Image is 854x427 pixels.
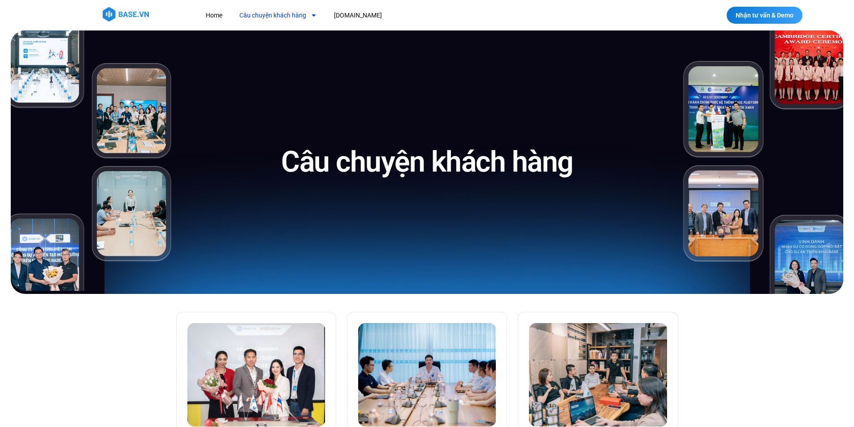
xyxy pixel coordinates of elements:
a: Câu chuyện khách hàng [233,7,324,24]
h1: Câu chuyện khách hàng [281,143,573,181]
span: Nhận tư vấn & Demo [736,12,793,18]
a: Nhận tư vấn & Demo [727,7,802,24]
a: Home [199,7,229,24]
a: [DOMAIN_NAME] [327,7,389,24]
nav: Menu [199,7,546,24]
